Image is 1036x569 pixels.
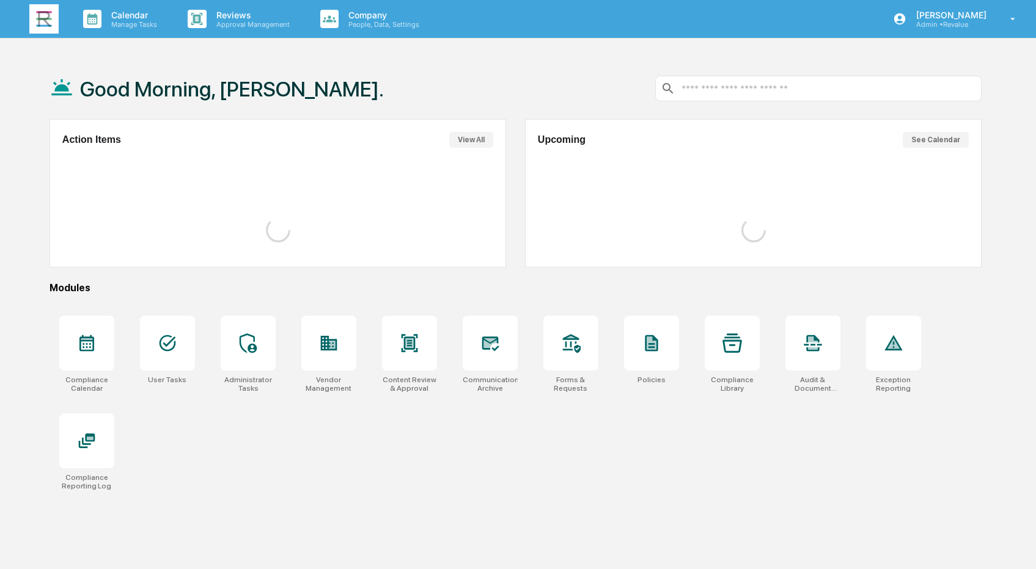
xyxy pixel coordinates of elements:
[538,134,586,145] h2: Upcoming
[148,375,186,384] div: User Tasks
[382,375,437,393] div: Content Review & Approval
[207,20,296,29] p: Approval Management
[906,20,993,29] p: Admin • Revalue
[301,375,356,393] div: Vendor Management
[80,77,384,101] h1: Good Morning, [PERSON_NAME].
[50,282,982,294] div: Modules
[339,20,425,29] p: People, Data, Settings
[903,132,969,148] button: See Calendar
[59,473,114,490] div: Compliance Reporting Log
[101,20,163,29] p: Manage Tasks
[637,375,666,384] div: Policies
[101,10,163,20] p: Calendar
[866,375,921,393] div: Exception Reporting
[207,10,296,20] p: Reviews
[906,10,993,20] p: [PERSON_NAME]
[29,4,59,34] img: logo
[62,134,121,145] h2: Action Items
[221,375,276,393] div: Administrator Tasks
[463,375,518,393] div: Communications Archive
[59,375,114,393] div: Compliance Calendar
[785,375,840,393] div: Audit & Document Logs
[339,10,425,20] p: Company
[705,375,760,393] div: Compliance Library
[543,375,598,393] div: Forms & Requests
[449,132,493,148] button: View All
